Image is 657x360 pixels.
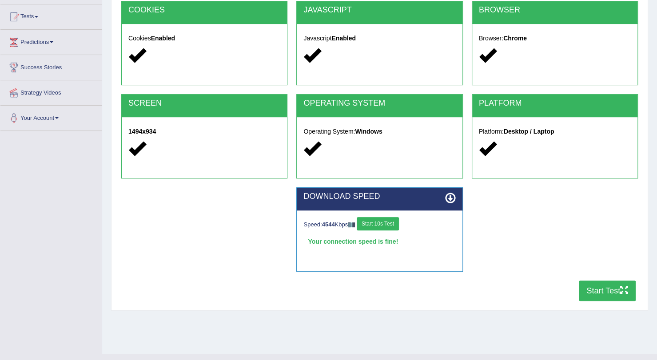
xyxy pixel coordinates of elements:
[357,217,399,230] button: Start 10s Test
[0,4,102,27] a: Tests
[348,222,355,227] img: ajax-loader-fb-connection.gif
[303,99,455,108] h2: OPERATING SYSTEM
[479,99,631,108] h2: PLATFORM
[322,221,335,228] strong: 4544
[303,35,455,42] h5: Javascript
[479,6,631,15] h2: BROWSER
[0,30,102,52] a: Predictions
[355,128,382,135] strong: Windows
[0,80,102,103] a: Strategy Videos
[479,35,631,42] h5: Browser:
[479,128,631,135] h5: Platform:
[331,35,355,42] strong: Enabled
[151,35,175,42] strong: Enabled
[303,235,455,248] div: Your connection speed is fine!
[128,99,280,108] h2: SCREEN
[303,217,455,233] div: Speed: Kbps
[303,6,455,15] h2: JAVASCRIPT
[0,55,102,77] a: Success Stories
[0,106,102,128] a: Your Account
[303,128,455,135] h5: Operating System:
[303,192,455,201] h2: DOWNLOAD SPEED
[579,281,636,301] button: Start Test
[128,128,156,135] strong: 1494x934
[503,35,527,42] strong: Chrome
[128,35,280,42] h5: Cookies
[504,128,554,135] strong: Desktop / Laptop
[128,6,280,15] h2: COOKIES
